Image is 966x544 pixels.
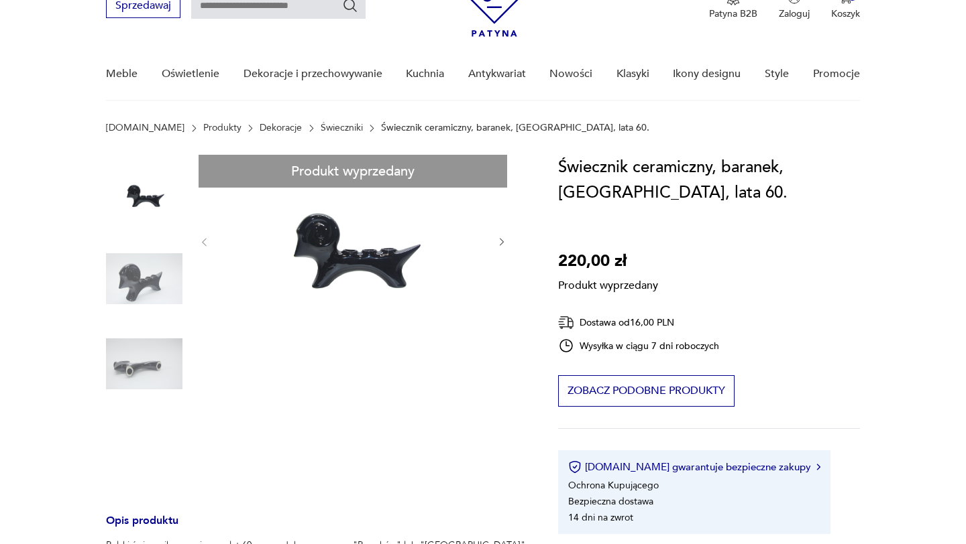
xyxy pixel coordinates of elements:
a: Meble [106,48,138,100]
li: Ochrona Kupującego [568,479,659,492]
div: Wysyłka w ciągu 7 dni roboczych [558,338,719,354]
p: Patyna B2B [709,7,757,20]
a: Świeczniki [321,123,363,133]
li: Bezpieczna dostawa [568,495,653,508]
a: Antykwariat [468,48,526,100]
h1: Świecznik ceramiczny, baranek, [GEOGRAPHIC_DATA], lata 60. [558,155,859,206]
p: Koszyk [831,7,860,20]
a: Nowości [549,48,592,100]
p: Świecznik ceramiczny, baranek, [GEOGRAPHIC_DATA], lata 60. [381,123,649,133]
a: [DOMAIN_NAME] [106,123,184,133]
a: Produkty [203,123,241,133]
a: Style [765,48,789,100]
img: Ikona certyfikatu [568,460,582,474]
a: Ikony designu [673,48,741,100]
a: Kuchnia [406,48,444,100]
img: Ikona dostawy [558,314,574,331]
a: Klasyki [616,48,649,100]
a: Dekoracje [260,123,302,133]
a: Promocje [813,48,860,100]
a: Dekoracje i przechowywanie [244,48,382,100]
p: Zaloguj [779,7,810,20]
button: Zobacz podobne produkty [558,375,735,407]
p: Produkt wyprzedany [558,274,658,293]
h3: Opis produktu [106,517,526,539]
li: 14 dni na zwrot [568,511,633,524]
div: Dostawa od 16,00 PLN [558,314,719,331]
a: Oświetlenie [162,48,219,100]
button: [DOMAIN_NAME] gwarantuje bezpieczne zakupy [568,460,820,474]
img: Ikona strzałki w prawo [816,464,820,470]
a: Sprzedawaj [106,2,180,11]
p: 220,00 zł [558,249,658,274]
